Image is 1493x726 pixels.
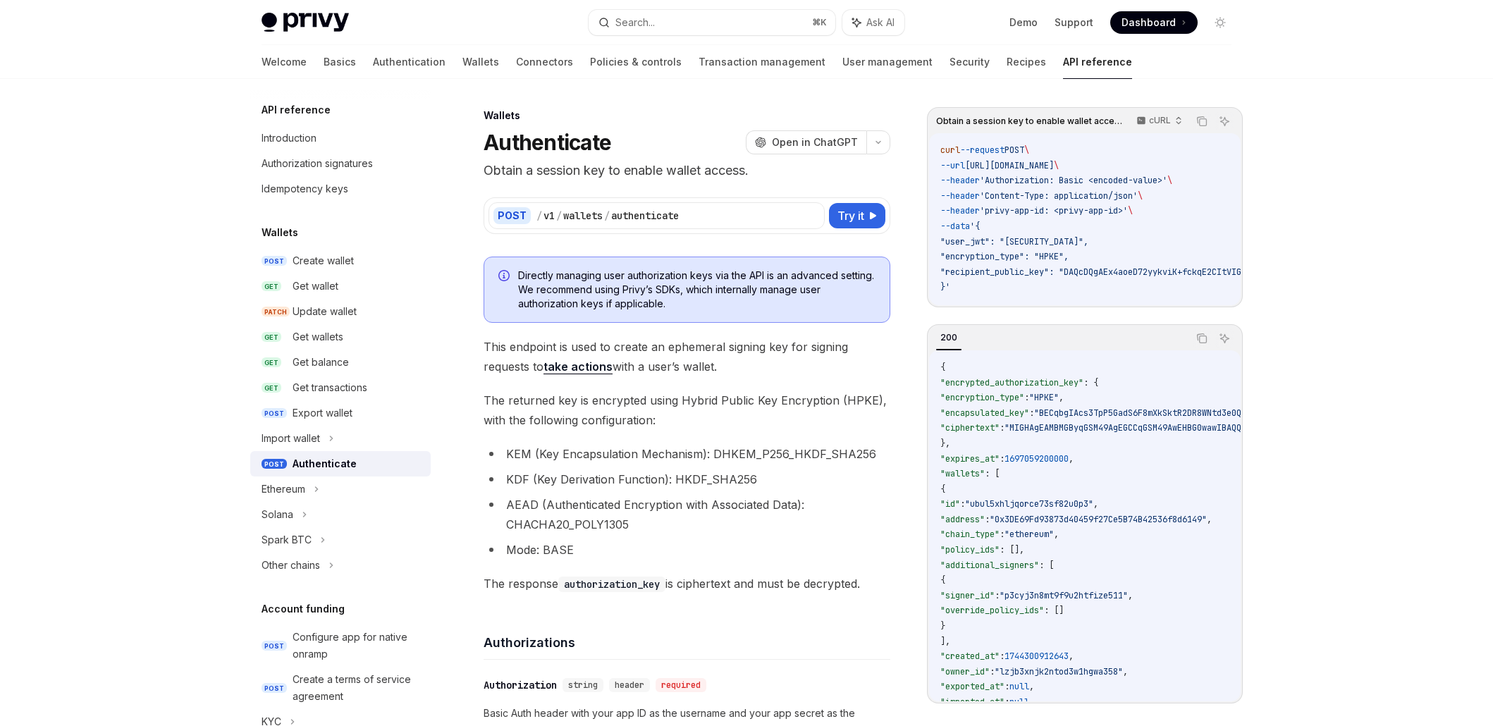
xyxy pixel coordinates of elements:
span: 'privy-app-id: <privy-app-id>' [980,205,1128,216]
span: : [1004,681,1009,692]
a: Policies & controls [590,45,682,79]
a: Transaction management [699,45,825,79]
span: : [1000,529,1004,540]
div: Idempotency keys [262,180,348,197]
span: , [1123,666,1128,677]
span: "user_jwt": "[SECURITY_DATA]", [940,236,1088,247]
a: Recipes [1007,45,1046,79]
span: "lzjb3xnjk2ntod3w1hgwa358" [995,666,1123,677]
span: ⌘ K [812,17,827,28]
span: Obtain a session key to enable wallet access. [936,116,1123,127]
span: --header [940,190,980,202]
div: Create a terms of service agreement [293,671,422,705]
a: GETGet balance [250,350,431,375]
li: AEAD (Authenticated Encryption with Associated Data): CHACHA20_POLY1305 [484,495,890,534]
span: 'Authorization: Basic <encoded-value>' [980,175,1167,186]
span: "address" [940,514,985,525]
a: Idempotency keys [250,176,431,202]
a: POSTCreate wallet [250,248,431,273]
span: "HPKE" [1029,392,1059,403]
span: "owner_id" [940,666,990,677]
span: "encryption_type" [940,392,1024,403]
svg: Info [498,270,512,284]
span: "exported_at" [940,681,1004,692]
li: Mode: BASE [484,540,890,560]
h5: API reference [262,101,331,118]
span: "encryption_type": "HPKE", [940,251,1069,262]
span: "recipient_public_key": "DAQcDQgAEx4aoeD72yykviK+fckqE2CItVIGn1rCnvCXZ1HgpOcMEMialRmTrqIK4oZlYd1" [940,266,1419,278]
a: Authorization signatures [250,151,431,176]
span: 'Content-Type: application/json' [980,190,1138,202]
a: Authentication [373,45,446,79]
div: / [556,209,562,223]
span: "id" [940,498,960,510]
div: / [604,209,610,223]
button: Search...⌘K [589,10,835,35]
h4: Authorizations [484,633,890,652]
span: }' [940,281,950,293]
a: POSTAuthenticate [250,451,431,476]
h5: Wallets [262,224,298,241]
span: Ask AI [866,16,895,30]
span: header [615,679,644,691]
span: string [568,679,598,691]
span: POST [1004,144,1024,156]
span: 1744300912643 [1004,651,1069,662]
div: authenticate [611,209,679,223]
a: Support [1055,16,1093,30]
a: POSTCreate a terms of service agreement [250,667,431,709]
div: required [656,678,706,692]
span: : [ [985,468,1000,479]
span: "ubul5xhljqorce73sf82u0p3" [965,498,1093,510]
span: GET [262,281,281,292]
span: GET [262,332,281,343]
a: User management [842,45,933,79]
span: : [1000,651,1004,662]
span: : { [1083,377,1098,388]
span: POST [262,683,287,694]
span: \ [1024,144,1029,156]
span: { [940,574,945,586]
span: \ [1128,205,1133,216]
span: POST [262,256,287,266]
div: Update wallet [293,303,357,320]
a: Welcome [262,45,307,79]
span: Try it [837,207,864,224]
span: '{ [970,221,980,232]
span: --header [940,175,980,186]
p: cURL [1149,115,1171,126]
span: : [ [1039,560,1054,571]
img: light logo [262,13,349,32]
span: 1697059200000 [1004,453,1069,464]
span: : [960,498,965,510]
a: Introduction [250,125,431,151]
div: Get balance [293,354,349,371]
button: Ask AI [842,10,904,35]
a: take actions [543,359,613,374]
span: : [1004,696,1009,708]
span: Dashboard [1122,16,1176,30]
div: wallets [563,209,603,223]
div: Introduction [262,130,317,147]
a: Connectors [516,45,573,79]
span: : [1029,407,1034,419]
span: "BECqbgIAcs3TpP5GadS6F8mXkSktR2DR8WNtd3e0Qcy7PpoRHEygpzjFWttntS+SEM3VSr4Thewh18ZP9chseLE=" [1034,407,1478,419]
span: : [1000,453,1004,464]
span: PATCH [262,307,290,317]
span: "p3cyj3n8mt9f9u2htfize511" [1000,590,1128,601]
span: : [], [1000,544,1024,555]
button: Ask AI [1215,329,1234,347]
span: { [940,484,945,495]
span: \ [1138,190,1143,202]
a: GETGet wallet [250,273,431,299]
span: "expires_at" [940,453,1000,464]
div: Create wallet [293,252,354,269]
div: / [536,209,542,223]
p: Obtain a session key to enable wallet access. [484,161,890,180]
span: POST [262,408,287,419]
span: [URL][DOMAIN_NAME] [965,160,1054,171]
span: null [1009,696,1029,708]
div: Other chains [262,557,320,574]
div: POST [493,207,531,224]
span: GET [262,357,281,368]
